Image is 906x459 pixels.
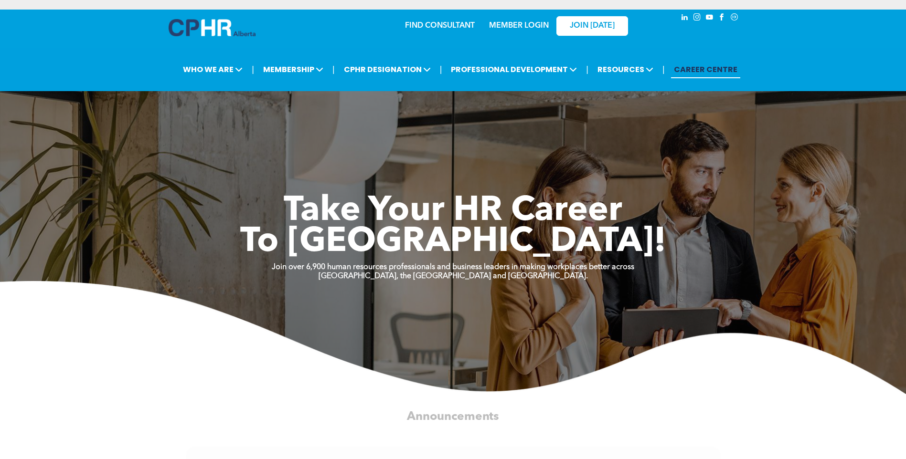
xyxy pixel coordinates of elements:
[662,60,665,79] li: |
[284,194,622,229] span: Take Your HR Career
[272,263,634,271] strong: Join over 6,900 human resources professionals and business leaders in making workplaces better ac...
[341,61,434,78] span: CPHR DESIGNATION
[717,12,727,25] a: facebook
[252,60,254,79] li: |
[570,21,615,31] span: JOIN [DATE]
[405,22,475,30] a: FIND CONSULTANT
[180,61,245,78] span: WHO WE ARE
[680,12,690,25] a: linkedin
[332,60,335,79] li: |
[260,61,326,78] span: MEMBERSHIP
[595,61,656,78] span: RESOURCES
[169,19,256,36] img: A blue and white logo for cp alberta
[489,22,549,30] a: MEMBER LOGIN
[319,272,588,280] strong: [GEOGRAPHIC_DATA], the [GEOGRAPHIC_DATA] and [GEOGRAPHIC_DATA].
[704,12,715,25] a: youtube
[407,411,499,423] span: Announcements
[448,61,580,78] span: PROFESSIONAL DEVELOPMENT
[556,16,628,36] a: JOIN [DATE]
[440,60,442,79] li: |
[671,61,740,78] a: CAREER CENTRE
[692,12,703,25] a: instagram
[586,60,588,79] li: |
[240,225,666,260] span: To [GEOGRAPHIC_DATA]!
[729,12,740,25] a: Social network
